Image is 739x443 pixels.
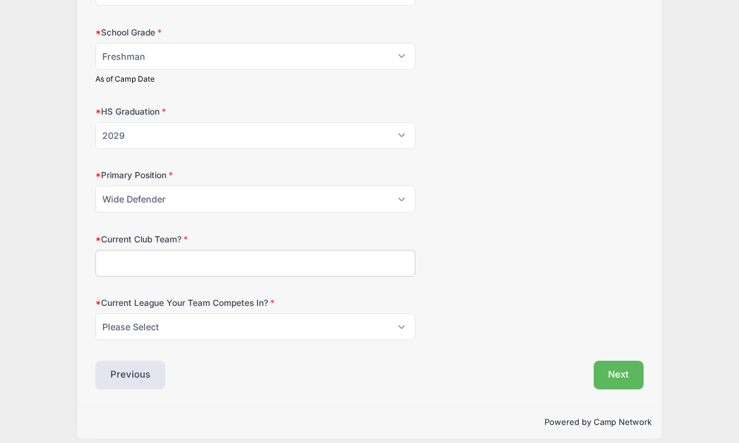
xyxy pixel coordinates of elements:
[594,361,644,389] button: Next
[95,105,278,118] label: HS Graduation
[95,297,278,309] label: Current League Your Team Competes In?
[95,74,415,85] div: As of Camp Date
[95,169,278,181] label: Primary Position
[87,416,652,429] p: Powered by Camp Network
[95,233,278,245] label: Current Club Team?
[95,361,165,389] button: Previous
[95,26,278,39] label: School Grade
